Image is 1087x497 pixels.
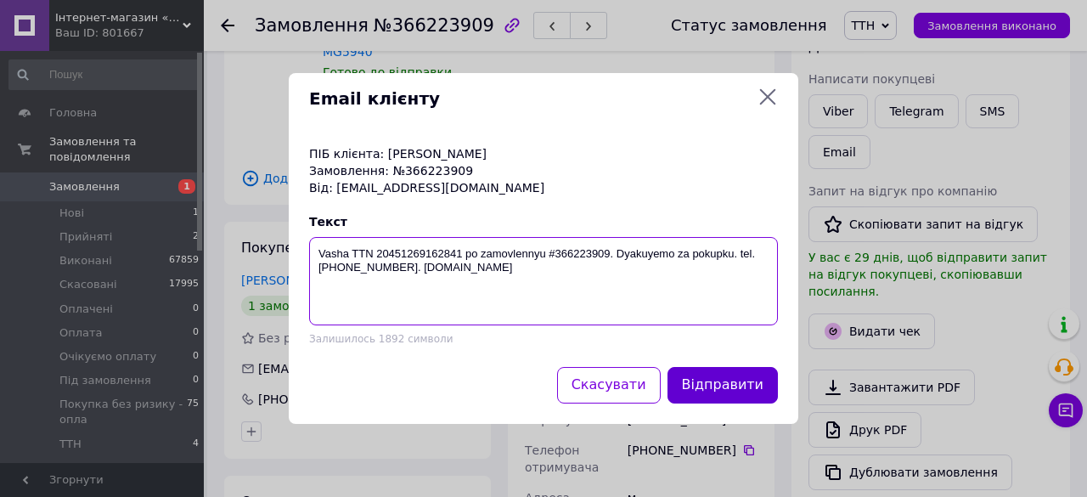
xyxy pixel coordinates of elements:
[309,179,778,196] p: Від: [EMAIL_ADDRESS][DOMAIN_NAME]
[309,87,751,111] span: Email клієнту
[667,367,778,404] button: Відправити
[557,367,661,404] button: Скасувати
[309,145,778,162] p: ПІБ клієнта: [PERSON_NAME]
[309,333,453,345] span: Залишилось 1892 символи
[309,237,778,325] textarea: Vasha TTN 20451269162841 po zamovlennyu #366223909. Dyakuyemo za pokupku. tel. [PHONE_NUMBER]. [D...
[309,162,778,179] p: Замовлення: №366223909
[309,215,347,229] span: Текст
